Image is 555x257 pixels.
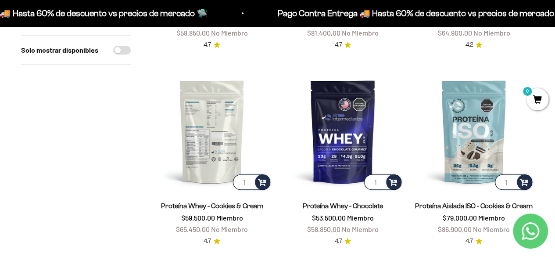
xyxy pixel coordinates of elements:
[478,214,505,222] span: Miembro
[303,202,383,210] a: Proteína Whey - Chocolate
[204,236,211,246] span: 4.7
[473,225,510,233] span: No Miembro
[161,202,263,210] a: Proteína Whey - Cookies & Cream
[334,40,342,50] span: 4.7
[437,29,472,37] span: $64.900,00
[307,225,340,233] span: $58.850,00
[438,225,472,233] span: $86.900,00
[307,29,340,37] span: $81.400,00
[204,236,220,246] a: 4.74.7 de 5.0 estrellas
[204,40,220,50] a: 4.74.7 de 5.0 estrellas
[211,29,248,37] span: No Miembro
[312,214,346,222] span: $53.500,00
[334,40,351,50] a: 4.74.7 de 5.0 estrellas
[211,225,248,233] span: No Miembro
[465,236,473,246] span: 4.7
[465,236,482,246] a: 4.74.7 de 5.0 estrellas
[334,236,351,246] a: 4.74.7 de 5.0 estrellas
[181,214,215,222] span: $59.500,00
[152,71,272,192] img: Proteína Whey - Cookies & Cream
[176,29,210,37] span: $58.850,00
[21,44,98,56] label: Solo mostrar disponibles
[216,214,243,222] span: Miembro
[347,214,374,222] span: Miembro
[342,29,379,37] span: No Miembro
[204,40,211,50] span: 4.7
[443,214,477,222] span: $79.000,00
[526,95,548,105] a: 0
[522,86,533,97] mark: 0
[465,40,482,50] a: 4.24.2 de 5.0 estrellas
[176,225,210,233] span: $65.450,00
[473,29,510,37] span: No Miembro
[342,225,379,233] span: No Miembro
[334,236,342,246] span: 4.7
[252,6,541,20] p: Pago Contra Entrega 🚚 Hasta 60% de descuento vs precios de mercado 🛸
[415,202,533,210] a: Proteína Aislada ISO - Cookies & Cream
[465,40,473,50] span: 4.2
